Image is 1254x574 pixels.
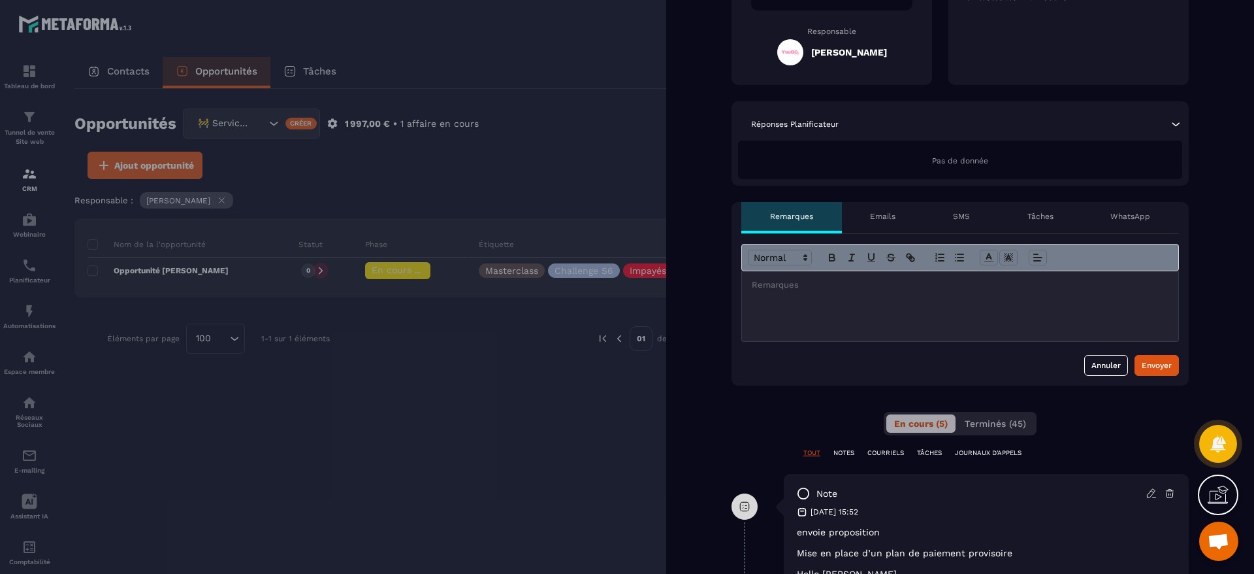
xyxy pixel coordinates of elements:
[811,47,887,58] h5: [PERSON_NAME]
[886,414,956,433] button: En cours (5)
[957,414,1034,433] button: Terminés (45)
[751,27,912,36] p: Responsable
[751,119,839,129] p: Réponses Planificateur
[917,448,942,458] p: TÂCHES
[953,211,970,222] p: SMS
[770,211,813,222] p: Remarques
[803,448,820,458] p: TOUT
[816,488,837,500] p: note
[797,548,1176,558] p: Mise en place d’un plan de paiement provisoire
[965,418,1026,429] span: Terminés (45)
[932,156,988,165] span: Pas de donnée
[1084,355,1128,376] button: Annuler
[870,211,895,222] p: Emails
[867,448,904,458] p: COURRIELS
[1134,355,1179,376] button: Envoyer
[811,507,858,517] p: [DATE] 15:52
[797,527,1176,537] p: envoie proposition
[1027,211,1053,222] p: Tâches
[833,448,854,458] p: NOTES
[955,448,1021,458] p: JOURNAUX D'APPELS
[1142,359,1172,372] div: Envoyer
[1199,522,1238,561] div: Ouvrir le chat
[894,418,948,429] span: En cours (5)
[1110,211,1150,222] p: WhatsApp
